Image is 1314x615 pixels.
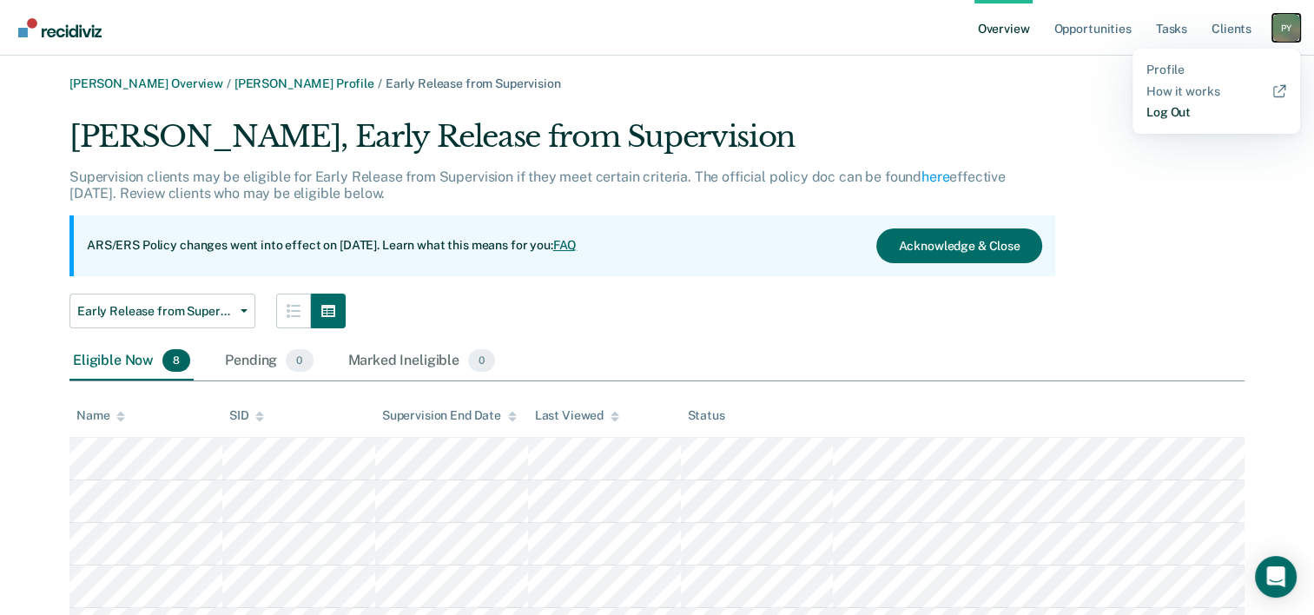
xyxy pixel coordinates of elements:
div: Open Intercom Messenger [1255,556,1297,598]
div: Status [688,408,725,423]
div: SID [229,408,265,423]
div: P Y [1272,14,1300,42]
p: ARS/ERS Policy changes went into effect on [DATE]. Learn what this means for you: [87,237,577,255]
span: / [223,76,234,90]
span: / [374,76,386,90]
div: Supervision End Date [382,408,517,423]
div: Last Viewed [535,408,619,423]
a: Profile [1146,63,1286,77]
div: Marked Ineligible0 [345,342,499,380]
div: [PERSON_NAME], Early Release from Supervision [69,119,1055,169]
button: Profile dropdown button [1272,14,1300,42]
span: Early Release from Supervision [386,76,561,90]
button: Acknowledge & Close [876,228,1041,263]
span: Early Release from Supervision [77,304,234,319]
img: Recidiviz [18,18,102,37]
a: How it works [1146,84,1286,99]
a: here [921,169,949,185]
span: 0 [286,349,313,372]
a: [PERSON_NAME] Profile [234,76,374,90]
button: Early Release from Supervision [69,294,255,328]
span: 8 [162,349,190,372]
span: 0 [468,349,495,372]
div: Pending0 [221,342,316,380]
div: Eligible Now8 [69,342,194,380]
a: [PERSON_NAME] Overview [69,76,223,90]
p: Supervision clients may be eligible for Early Release from Supervision if they meet certain crite... [69,169,1006,202]
a: FAQ [553,238,578,252]
div: Name [76,408,125,423]
a: Log Out [1146,105,1286,120]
